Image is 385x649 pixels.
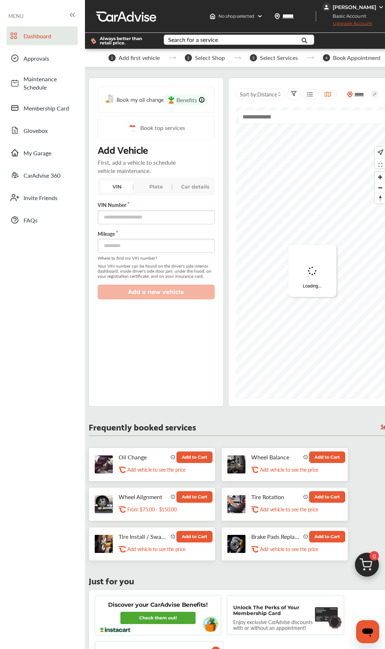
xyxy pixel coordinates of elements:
[309,451,345,463] button: Add to Cart
[176,491,213,503] button: Add to Cart
[23,171,74,179] span: CarAdvise 360
[168,56,176,59] img: stepper-arrow.e24c07c6.svg
[303,494,308,499] img: info_icon_vector.svg
[303,534,308,539] img: info_icon_vector.svg
[23,216,74,224] span: FAQs
[95,535,113,553] img: tire-install-swap-tires-thumb.jpg
[119,454,168,460] p: Oil Change
[98,264,215,279] span: Your VIN number can be found on the driver's side interior dashboard, inside driver's side door j...
[7,188,78,207] a: Invite Friends
[233,605,312,616] p: Unlock The Perks of Your Membership Card
[119,493,168,500] p: Wheel Alignment
[333,55,381,61] span: Book Appointment
[251,533,300,540] p: Brake Pads Replacement
[127,506,176,513] p: From $75.00 - $150.00
[323,12,372,20] span: Basic Account
[23,54,74,62] span: Approvals
[98,201,215,208] label: VIN Number
[251,454,300,460] p: Wheel Balance
[234,56,241,59] img: stepper-arrow.e24c07c6.svg
[227,455,245,473] img: tire-wheel-balance-thumb.jpg
[257,13,263,19] img: header-down-arrow.9dd2ce7d.svg
[98,158,180,175] p: First, add a vehicle to schedule vehicle maintenance.
[203,616,218,632] img: instacart-vehicle.0979a191.svg
[8,13,23,19] span: MENU
[251,493,300,500] p: Tire Rotation
[227,535,245,553] img: brake-pads-replacement-thumb.jpg
[91,38,96,44] img: dollor_label_vector.a70140d1.svg
[185,54,192,61] span: 2
[108,54,116,61] span: 1
[316,11,316,22] img: header-divider.bc55588e.svg
[309,491,345,503] button: Add to Cart
[307,56,314,59] img: stepper-arrow.e24c07c6.svg
[274,13,280,19] img: location_vector.a44bc228.svg
[176,96,197,104] span: Benefits
[7,211,78,229] a: FAQs
[303,454,308,459] img: info_icon_vector.svg
[240,91,277,98] span: Sort by :
[322,21,372,30] span: Upgrade Account
[171,454,176,459] img: info_icon_vector.svg
[322,3,331,12] img: jVpblrzwTbfkPYzPPzSLxeg0AAAAASUVORK5CYII=
[89,423,196,430] p: Frequently booked services
[369,551,379,561] span: 0
[347,91,353,98] img: location_vector_orange.38f05af8.svg
[101,181,133,192] div: VIN
[23,104,74,112] span: Membership Card
[98,116,215,140] a: Book top services
[116,94,164,104] span: Book my oil change
[168,37,218,43] div: Search for a service
[7,26,78,45] a: Dashboard
[176,451,213,463] button: Add to Cart
[260,546,318,553] p: Add vehicle to see the price
[176,531,213,542] button: Add to Cart
[7,121,78,140] a: Glovebox
[119,55,160,61] span: Add first vehicle
[89,577,134,584] p: Just for you
[171,494,176,499] img: info_icon_vector.svg
[105,95,115,104] img: oil-change.e5047c97.svg
[210,13,215,19] img: header-home-logo.8d720a4f.svg
[260,55,298,61] span: Select Services
[7,49,78,68] a: Approvals
[257,91,277,98] span: Distance
[98,143,148,155] p: Add Vehicle
[23,32,74,40] span: Dashboard
[7,71,78,95] a: Maintenance Schedule
[23,149,74,157] span: My Garage
[108,601,208,609] p: Discover your CarAdvise Benefits!
[376,148,384,156] img: recenter.ce011a49.svg
[127,466,185,473] p: Add vehicle to see the price
[350,549,384,584] img: cart_icon.3d0951e8.svg
[250,54,257,61] span: 3
[140,181,172,192] div: Plate
[328,615,342,629] img: badge.f18848ea.svg
[98,230,215,237] label: Mileage
[218,13,254,19] span: No shop selected
[120,612,196,624] a: Check them out!
[195,55,225,61] span: Select Shop
[171,534,176,539] img: info_icon_vector.svg
[95,495,113,513] img: wheel-alignment-thumb.jpg
[105,94,163,105] a: Book my oil change
[168,96,175,104] img: instacart-icon.73bd83c2.svg
[7,166,78,185] a: CarAdvise 360
[179,181,211,192] div: Car details
[99,627,131,632] img: instacart-logo.217963cc.svg
[100,36,152,45] span: Always better than retail price.
[315,605,338,624] img: maintenance-card.27cfeff5.svg
[323,54,330,61] span: 4
[227,495,245,513] img: tire-rotation-thumb.jpg
[260,506,318,513] p: Add vehicle to see the price
[378,4,384,10] img: WGsFRI8htEPBVLJbROoPRyZpYNWhNONpIPPETTm6eUC0GeLEiAAAAAElFTkSuQmCC
[127,546,185,553] p: Add vehicle to see the price
[7,99,78,117] a: Membership Card
[23,194,74,202] span: Invite Friends
[333,4,376,10] div: [PERSON_NAME]
[119,533,168,540] p: Tire Install / Swap Tires
[23,75,74,91] span: Maintenance Schedule
[95,455,113,473] img: oil-change-thumb.jpg
[260,466,318,473] p: Add vehicle to see the price
[288,245,337,297] div: Loading...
